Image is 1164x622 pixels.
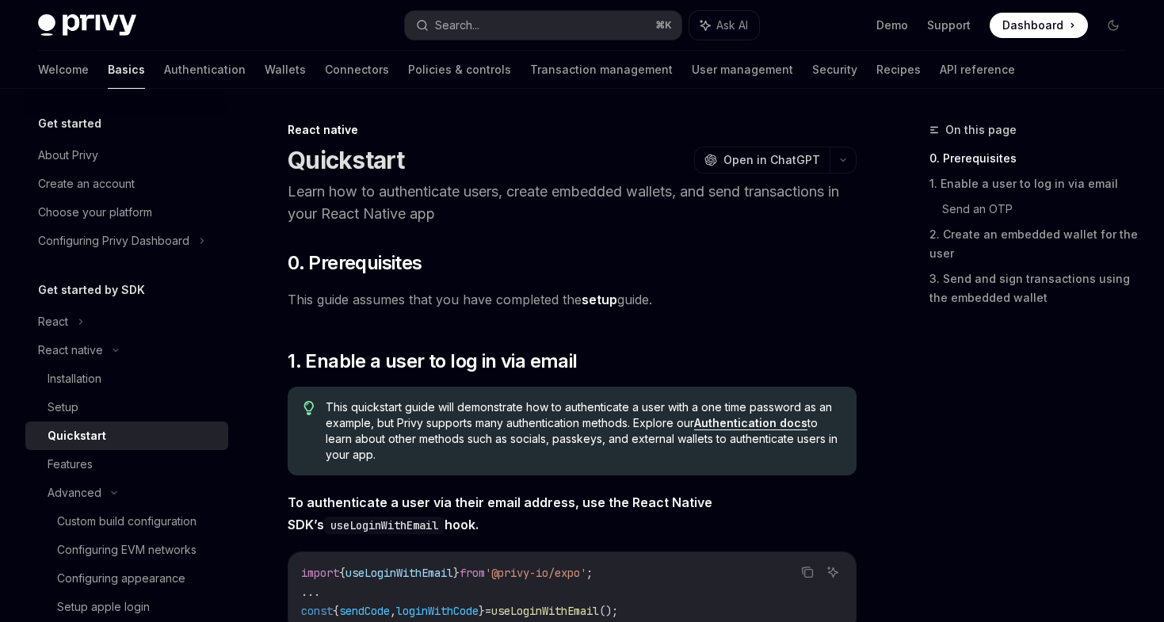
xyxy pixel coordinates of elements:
a: Features [25,450,228,479]
div: Create an account [38,174,135,193]
button: Toggle dark mode [1101,13,1126,38]
button: Ask AI [822,562,843,582]
strong: To authenticate a user via their email address, use the React Native SDK’s hook. [288,494,712,532]
span: } [479,604,485,618]
a: Create an account [25,170,228,198]
a: Configuring appearance [25,564,228,593]
a: Connectors [325,51,389,89]
a: Welcome [38,51,89,89]
div: React native [38,341,103,360]
span: ; [586,566,593,580]
a: Custom build configuration [25,507,228,536]
h5: Get started by SDK [38,280,145,300]
span: from [460,566,485,580]
span: Open in ChatGPT [723,152,820,168]
span: const [301,604,333,618]
span: Ask AI [716,17,748,33]
a: Quickstart [25,422,228,450]
div: Configuring Privy Dashboard [38,231,189,250]
div: Installation [48,369,101,388]
span: useLoginWithEmail [345,566,453,580]
div: Configuring appearance [57,569,185,588]
span: ⌘ K [655,19,672,32]
button: Open in ChatGPT [694,147,830,174]
div: Configuring EVM networks [57,540,197,559]
span: } [453,566,460,580]
span: { [333,604,339,618]
a: 1. Enable a user to log in via email [929,171,1139,197]
span: = [485,604,491,618]
a: 2. Create an embedded wallet for the user [929,222,1139,266]
div: Choose your platform [38,203,152,222]
a: Wallets [265,51,306,89]
span: 0. Prerequisites [288,250,422,276]
div: React [38,312,68,331]
div: Advanced [48,483,101,502]
span: '@privy-io/expo' [485,566,586,580]
div: Features [48,455,93,474]
div: Setup apple login [57,597,150,616]
a: About Privy [25,141,228,170]
div: Setup [48,398,78,417]
h1: Quickstart [288,146,405,174]
a: Support [927,17,971,33]
span: { [339,566,345,580]
a: Setup [25,393,228,422]
a: Recipes [876,51,921,89]
span: loginWithCode [396,604,479,618]
a: Authentication docs [694,416,807,430]
a: User management [692,51,793,89]
span: , [390,604,396,618]
a: Send an OTP [942,197,1139,222]
span: 1. Enable a user to log in via email [288,349,577,374]
span: On this page [945,120,1017,139]
div: Quickstart [48,426,106,445]
svg: Tip [303,401,315,415]
a: Choose your platform [25,198,228,227]
a: 3. Send and sign transactions using the embedded wallet [929,266,1139,311]
a: API reference [940,51,1015,89]
div: About Privy [38,146,98,165]
span: import [301,566,339,580]
span: (); [599,604,618,618]
a: Policies & controls [408,51,511,89]
a: Authentication [164,51,246,89]
span: Dashboard [1002,17,1063,33]
a: 0. Prerequisites [929,146,1139,171]
h5: Get started [38,114,101,133]
a: Configuring EVM networks [25,536,228,564]
span: useLoginWithEmail [491,604,599,618]
button: Copy the contents from the code block [797,562,818,582]
a: Dashboard [990,13,1088,38]
a: Basics [108,51,145,89]
span: This quickstart guide will demonstrate how to authenticate a user with a one time password as an ... [326,399,841,463]
span: ... [301,585,320,599]
a: Demo [876,17,908,33]
span: This guide assumes that you have completed the guide. [288,288,857,311]
span: sendCode [339,604,390,618]
div: Custom build configuration [57,512,197,531]
div: React native [288,122,857,138]
p: Learn how to authenticate users, create embedded wallets, and send transactions in your React Nat... [288,181,857,225]
div: Search... [435,16,479,35]
a: Security [812,51,857,89]
button: Ask AI [689,11,759,40]
code: useLoginWithEmail [324,517,445,534]
a: Transaction management [530,51,673,89]
a: setup [582,292,617,308]
a: Setup apple login [25,593,228,621]
a: Installation [25,364,228,393]
img: dark logo [38,14,136,36]
button: Search...⌘K [405,11,681,40]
